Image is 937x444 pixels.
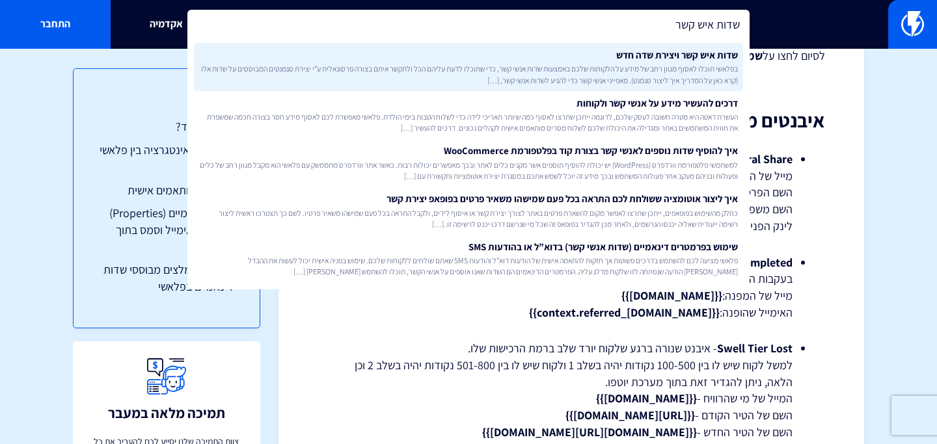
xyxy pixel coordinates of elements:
a: מסעות מומלצים מבוססי שדות דינאמיים בפלאשי [100,261,234,294]
a: איך להוסיף שדות נוספים לאנשי קשר בצורת קוד בפלטפורמת WooCommerceלמשתמשי פלטפורמת וורדפרס (WordPre... [194,138,743,187]
a: דרכים להעשיר מידע על אנשי קשר ולקוחותהעשרת דאטה היא מטרה חשובה לעסק שלכם, לדוגמה ייתכן שתרצו לאסו... [194,91,743,139]
span: פלאשי מציעה לכם להשתמש בדרכים פשוטות אך חזקות להתאמה אישית של הודעות דוא”ל והודעות SMS שאתם שולחי... [199,255,738,277]
h3: תוכן [100,95,234,112]
a: איבנטים מותאמים אישית [100,182,234,199]
strong: {{[DOMAIN_NAME][URL][DOMAIN_NAME]}} [482,424,697,439]
span: העשרת דאטה היא מטרה חשובה לעסק שלכם, לדוגמה ייתכן שתרצו לאסוף כמה שיותר תאריכי לידה כדי לשלוח הטב... [199,111,738,133]
a: שדות דינאמיים (Properties) לשימוש באימייל וסמס בתוך פלאשי [100,205,234,255]
strong: {{[DOMAIN_NAME]}} [621,288,722,303]
a: שדות איש קשר ויצירת שדה חדשבפלאשי תוכלו לאסוף מגוון רחב של מידע על הלקוחות שלכם באמצעות שדות אנשי... [194,43,743,91]
span: בפלאשי תוכלו לאסוף מגוון רחב של מידע על הלקוחות שלכם באמצעות שדות אנשי קשר, כדי שתוכלו לדעת עליהם... [199,63,738,85]
strong: {{context.referred_[DOMAIN_NAME]}} [529,305,720,320]
a: איך ליצור אוטומציה ששולחת לכם התראה בכל פעם שמישהו משאיר פרטים בפופאפ יצירת קשרכחלק מהשימוש בפופא... [194,187,743,235]
a: איך זה עובד? [100,118,234,135]
strong: {{[URL][DOMAIN_NAME]}} [565,408,695,423]
h3: תמיכה מלאה במעבר [108,405,225,421]
a: שימוש בפרמטרים דינאמיים (שדות אנשי קשר) בדוא”ל או בהודעות SMSפלאשי מציעה לכם להשתמש בדרכים פשוטות... [194,235,743,283]
span: כחלק מהשימוש בפופאפים, ייתכן שתרצו לאפשר מקום להשארת פרטים באתר לצורך יצירת קשר או איסוף לידים, ו... [199,207,738,229]
a: איך לבצע אינטגרציה בין פלאשי ל-Yotpo [100,142,234,175]
strong: {{[DOMAIN_NAME]}} [596,391,697,406]
span: למשתמשי פלטפורמת וורדפרס (WordPress) יש יכולת להוסיף תוספים אשר מקנים כלים לאתר ובכך מאפשרים יכול... [199,159,738,181]
strong: Swell Tier Lost [717,341,793,356]
input: חיפוש מהיר... [187,10,750,40]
